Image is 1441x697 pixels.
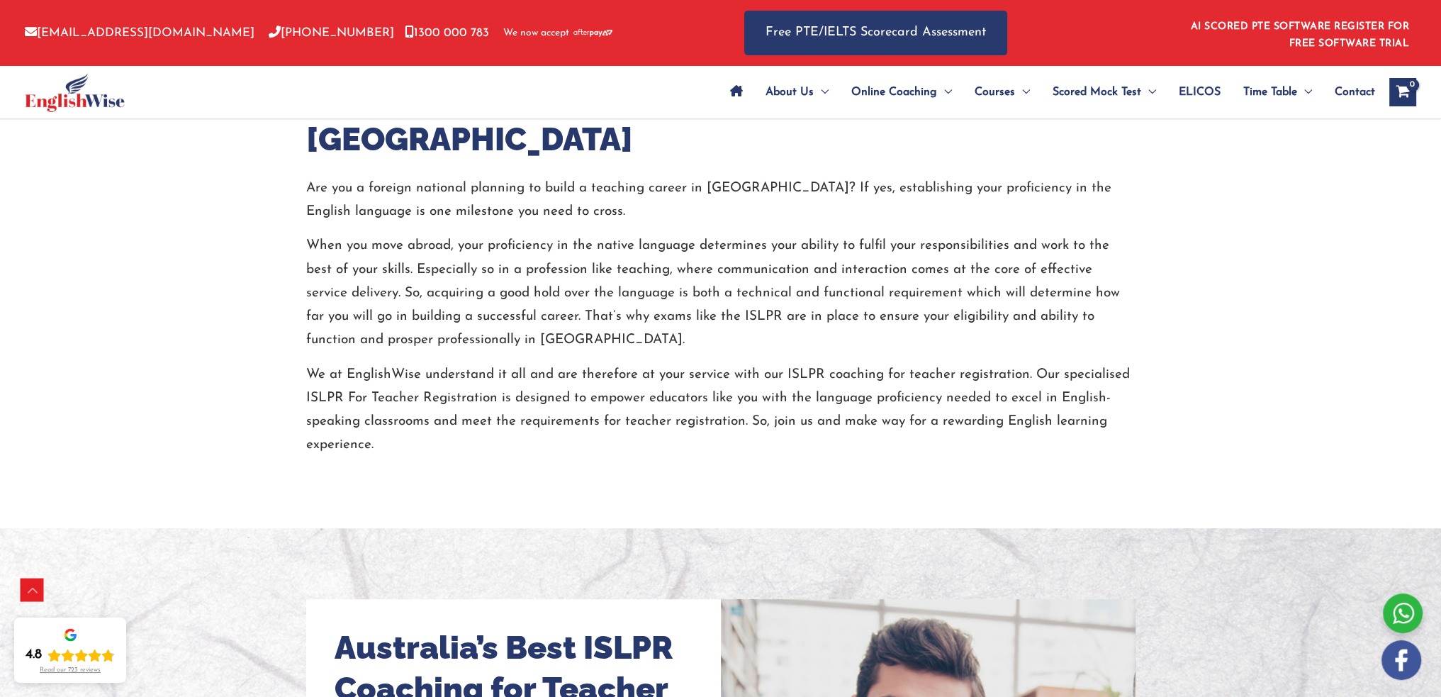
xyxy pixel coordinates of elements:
a: CoursesMenu Toggle [963,67,1041,117]
div: Rating: 4.8 out of 5 [26,647,115,664]
span: About Us [766,67,814,117]
a: About UsMenu Toggle [754,67,840,117]
a: AI SCORED PTE SOFTWARE REGISTER FOR FREE SOFTWARE TRIAL [1191,21,1410,49]
a: View Shopping Cart, empty [1389,78,1416,106]
span: Menu Toggle [1297,67,1312,117]
span: Menu Toggle [937,67,952,117]
span: ELICOS [1179,67,1221,117]
img: white-facebook.png [1381,640,1421,680]
a: ELICOS [1167,67,1232,117]
a: Contact [1323,67,1375,117]
p: Are you a foreign national planning to build a teaching career in [GEOGRAPHIC_DATA]? If yes, esta... [306,177,1125,224]
span: Menu Toggle [1141,67,1156,117]
a: Time TableMenu Toggle [1232,67,1323,117]
a: [PHONE_NUMBER] [269,27,394,39]
p: We at EnglishWise understand it all and are therefore at your service with our ISLPR coaching for... [306,363,1136,457]
a: Scored Mock TestMenu Toggle [1041,67,1167,117]
span: Menu Toggle [1015,67,1030,117]
a: Free PTE/IELTS Scorecard Assessment [744,11,1007,55]
span: Courses [975,67,1015,117]
span: Contact [1335,67,1375,117]
p: When you move abroad, your proficiency in the native language determines your ability to fulfil y... [306,234,1136,352]
span: Online Coaching [851,67,937,117]
span: Menu Toggle [814,67,829,117]
a: Online CoachingMenu Toggle [840,67,963,117]
h2: Mastering ISLPR For Teacher Registration in [GEOGRAPHIC_DATA] [306,78,1125,161]
img: cropped-ew-logo [25,73,125,112]
a: [EMAIL_ADDRESS][DOMAIN_NAME] [25,27,254,39]
img: Afterpay-Logo [573,29,612,37]
nav: Site Navigation: Main Menu [719,67,1375,117]
a: 1300 000 783 [405,27,489,39]
span: We now accept [503,26,569,40]
span: Scored Mock Test [1053,67,1141,117]
div: 4.8 [26,647,42,664]
div: Read our 723 reviews [40,667,101,674]
span: Time Table [1243,67,1297,117]
aside: Header Widget 1 [1182,10,1416,56]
